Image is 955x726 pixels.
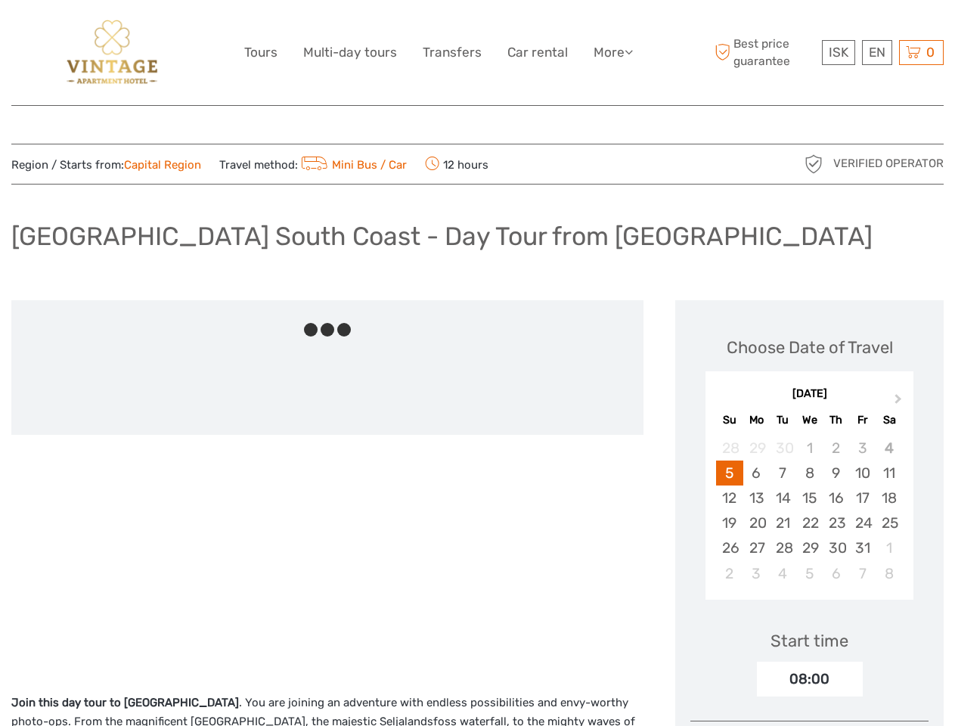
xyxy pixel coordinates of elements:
img: verified_operator_grey_128.png [802,152,826,176]
div: Not available Thursday, October 2nd, 2025 [823,436,849,461]
div: Choose Friday, October 24th, 2025 [849,510,876,535]
div: Choose Saturday, October 25th, 2025 [876,510,902,535]
div: Choose Wednesday, October 8th, 2025 [796,461,823,486]
div: Choose Thursday, October 16th, 2025 [823,486,849,510]
div: Choose Sunday, October 5th, 2025 [716,461,743,486]
span: Region / Starts from: [11,157,201,173]
div: Fr [849,410,876,430]
div: Not available Saturday, October 4th, 2025 [876,436,902,461]
div: Not available Tuesday, September 30th, 2025 [770,436,796,461]
div: Not available Sunday, September 28th, 2025 [716,436,743,461]
div: Choose Saturday, November 1st, 2025 [876,535,902,560]
a: Mini Bus / Car [298,158,407,172]
div: month 2025-10 [710,436,908,586]
img: 3256-be983540-ede3-4357-9bcb-8bc2f29a93ac_logo_big.png [56,11,168,94]
div: EN [862,40,892,65]
div: Sa [876,410,902,430]
div: Choose Wednesday, October 29th, 2025 [796,535,823,560]
div: Choose Saturday, October 18th, 2025 [876,486,902,510]
span: Best price guarantee [711,36,818,69]
div: Choose Thursday, October 9th, 2025 [823,461,849,486]
a: Tours [244,42,278,64]
button: Next Month [888,390,912,414]
div: Choose Wednesday, October 22nd, 2025 [796,510,823,535]
div: Choose Monday, October 20th, 2025 [743,510,770,535]
div: Choose Tuesday, October 21st, 2025 [770,510,796,535]
div: Choose Friday, October 31st, 2025 [849,535,876,560]
div: Choose Friday, November 7th, 2025 [849,561,876,586]
span: Verified Operator [833,156,944,172]
a: Capital Region [124,158,201,172]
div: Mo [743,410,770,430]
div: Choose Tuesday, November 4th, 2025 [770,561,796,586]
div: Choose Thursday, November 6th, 2025 [823,561,849,586]
div: Choose Tuesday, October 7th, 2025 [770,461,796,486]
div: Not available Friday, October 3rd, 2025 [849,436,876,461]
div: Choose Thursday, October 30th, 2025 [823,535,849,560]
a: Car rental [507,42,568,64]
div: Choose Saturday, October 11th, 2025 [876,461,902,486]
span: 0 [924,45,937,60]
div: Choose Thursday, October 23rd, 2025 [823,510,849,535]
div: 08:00 [757,662,863,697]
div: Choose Tuesday, October 14th, 2025 [770,486,796,510]
div: Choose Sunday, October 26th, 2025 [716,535,743,560]
div: Tu [770,410,796,430]
h1: [GEOGRAPHIC_DATA] South Coast - Day Tour from [GEOGRAPHIC_DATA] [11,221,873,252]
div: Choose Monday, October 13th, 2025 [743,486,770,510]
div: Choose Wednesday, November 5th, 2025 [796,561,823,586]
span: ISK [829,45,848,60]
a: Transfers [423,42,482,64]
div: Choose Friday, October 10th, 2025 [849,461,876,486]
div: Su [716,410,743,430]
strong: Join this day tour to [GEOGRAPHIC_DATA] [11,696,239,709]
div: Choose Saturday, November 8th, 2025 [876,561,902,586]
span: Travel method: [219,154,407,175]
div: Not available Monday, September 29th, 2025 [743,436,770,461]
div: Choose Monday, November 3rd, 2025 [743,561,770,586]
div: Choose Monday, October 27th, 2025 [743,535,770,560]
div: Th [823,410,849,430]
div: Choose Tuesday, October 28th, 2025 [770,535,796,560]
div: Start time [771,629,848,653]
span: 12 hours [425,154,488,175]
a: Multi-day tours [303,42,397,64]
div: Choose Sunday, November 2nd, 2025 [716,561,743,586]
div: We [796,410,823,430]
div: Choose Wednesday, October 15th, 2025 [796,486,823,510]
div: Choose Sunday, October 19th, 2025 [716,510,743,535]
a: More [594,42,633,64]
div: Choose Date of Travel [727,336,893,359]
div: Choose Sunday, October 12th, 2025 [716,486,743,510]
div: Not available Wednesday, October 1st, 2025 [796,436,823,461]
div: [DATE] [705,386,913,402]
div: Choose Friday, October 17th, 2025 [849,486,876,510]
div: Choose Monday, October 6th, 2025 [743,461,770,486]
